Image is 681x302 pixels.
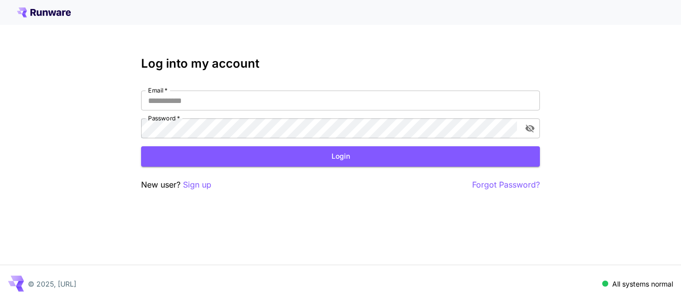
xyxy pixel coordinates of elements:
[141,57,540,71] h3: Log into my account
[148,86,168,95] label: Email
[141,146,540,167] button: Login
[472,179,540,191] button: Forgot Password?
[141,179,211,191] p: New user?
[28,279,76,289] p: © 2025, [URL]
[183,179,211,191] button: Sign up
[612,279,673,289] p: All systems normal
[521,119,539,137] button: toggle password visibility
[148,114,180,122] label: Password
